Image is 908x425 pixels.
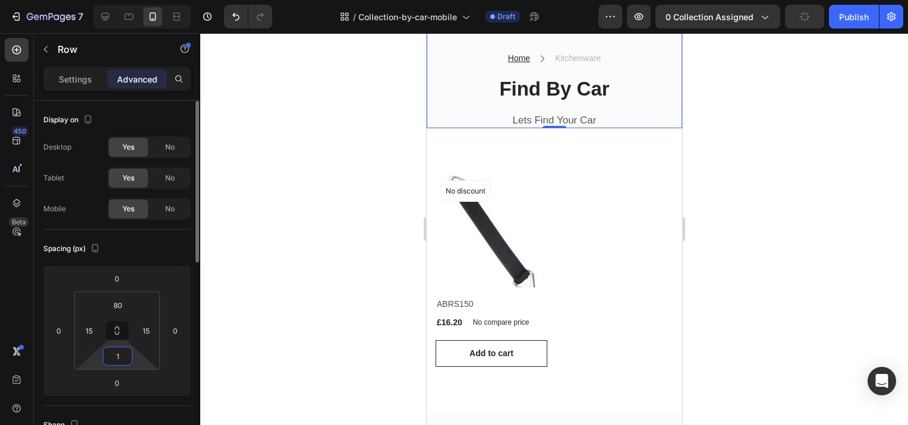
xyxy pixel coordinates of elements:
[165,204,175,214] span: No
[50,322,68,340] input: 0
[122,173,134,183] span: Yes
[59,73,92,85] p: Settings
[9,217,29,227] div: Beta
[58,42,159,56] p: Row
[117,73,157,85] p: Advanced
[137,322,155,340] input: 15px
[43,142,71,153] div: Desktop
[106,296,130,314] input: 4xl
[43,112,95,128] div: Display on
[868,367,896,395] div: Open Intercom Messenger
[11,126,29,136] div: 450
[353,11,356,23] span: /
[5,5,89,28] button: 7
[105,269,129,287] input: 0
[105,374,129,392] input: 0
[165,173,175,183] span: No
[78,9,83,24] p: 7
[839,11,869,23] div: Publish
[166,322,184,340] input: 0
[497,11,515,22] span: Draft
[43,241,102,257] div: Spacing (px)
[666,11,753,23] span: 0 collection assigned
[43,204,66,214] div: Mobile
[829,5,879,28] button: Publish
[427,33,682,425] iframe: Design area
[358,11,457,23] span: Collection-by-car-mobile
[122,204,134,214] span: Yes
[655,5,780,28] button: 0 collection assigned
[122,142,134,153] span: Yes
[80,322,98,340] input: 15px
[224,5,272,28] div: Undo/Redo
[43,173,64,183] div: Tablet
[165,142,175,153] span: No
